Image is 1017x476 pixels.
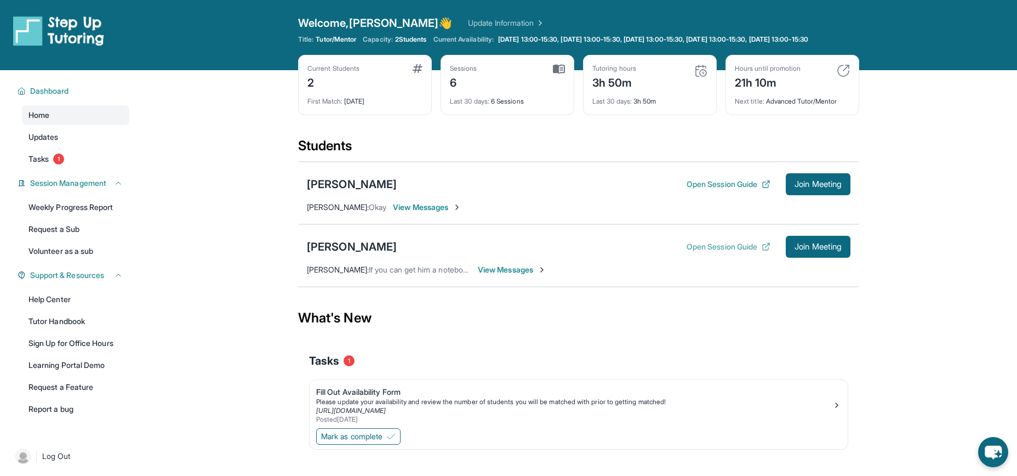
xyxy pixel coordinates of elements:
img: card [413,64,422,73]
span: Join Meeting [795,243,842,250]
span: View Messages [393,202,461,213]
a: Request a Sub [22,219,129,239]
button: Open Session Guide [687,179,770,190]
a: Tasks1 [22,149,129,169]
span: Mark as complete [321,431,382,442]
div: Tutoring hours [592,64,636,73]
img: card [553,64,565,74]
span: 2 Students [395,35,427,44]
span: Tutor/Mentor [316,35,356,44]
a: Update Information [468,18,545,29]
div: What's New [298,294,859,342]
button: Support & Resources [26,270,123,281]
div: 6 Sessions [450,90,565,106]
span: Home [28,110,49,121]
div: 6 [450,73,477,90]
div: Posted [DATE] [316,415,832,424]
div: Sessions [450,64,477,73]
a: Report a bug [22,399,129,419]
div: Fill Out Availability Form [316,387,832,398]
span: Capacity: [363,35,393,44]
img: logo [13,15,104,46]
span: [PERSON_NAME] : [307,265,369,274]
span: Last 30 days : [450,97,489,105]
span: 1 [53,154,64,165]
img: Chevron-Right [538,265,546,274]
span: Support & Resources [30,270,104,281]
span: Next title : [735,97,764,105]
span: | [35,450,38,463]
span: [PERSON_NAME] : [307,202,369,212]
span: Current Availability: [433,35,494,44]
span: Title: [298,35,313,44]
span: Updates [28,132,59,143]
span: First Match : [307,97,342,105]
a: Request a Feature [22,377,129,397]
span: Okay [369,202,386,212]
span: Join Meeting [795,181,842,188]
div: 3h 50m [592,90,707,106]
a: Volunteer as a sub [22,241,129,261]
a: Learning Portal Demo [22,355,129,375]
button: chat-button [978,437,1008,467]
span: Log Out [42,451,71,462]
img: user-img [15,449,31,464]
span: Tasks [309,353,339,369]
span: Welcome, [PERSON_NAME] 👋 [298,15,453,31]
div: Please update your availability and review the number of students you will be matched with prior ... [316,398,832,406]
button: Open Session Guide [687,241,770,252]
div: [DATE] [307,90,422,106]
div: [PERSON_NAME] [307,239,397,254]
img: Mark as complete [387,432,396,441]
div: Advanced Tutor/Mentor [735,90,850,106]
a: Tutor Handbook [22,311,129,331]
a: [URL][DOMAIN_NAME] [316,406,386,415]
a: |Log Out [11,444,129,468]
div: Current Students [307,64,359,73]
div: 3h 50m [592,73,636,90]
a: [DATE] 13:00-15:30, [DATE] 13:00-15:30, [DATE] 13:00-15:30, [DATE] 13:00-15:30, [DATE] 13:00-15:30 [496,35,810,44]
div: [PERSON_NAME] [307,177,397,192]
img: card [837,64,850,77]
span: [DATE] 13:00-15:30, [DATE] 13:00-15:30, [DATE] 13:00-15:30, [DATE] 13:00-15:30, [DATE] 13:00-15:30 [498,35,808,44]
a: Updates [22,127,129,147]
a: Weekly Progress Report [22,197,129,217]
span: Last 30 days : [592,97,632,105]
button: Mark as complete [316,428,401,445]
button: Session Management [26,178,123,189]
div: 21h 10m [735,73,801,90]
a: Help Center [22,290,129,309]
button: Dashboard [26,86,123,97]
span: Dashboard [30,86,69,97]
img: Chevron-Right [453,203,461,212]
button: Join Meeting [786,236,850,258]
span: Tasks [28,154,49,165]
img: card [694,64,707,77]
a: Home [22,105,129,125]
img: Chevron Right [534,18,545,29]
div: Hours until promotion [735,64,801,73]
div: 2 [307,73,359,90]
div: Students [298,137,859,161]
a: Fill Out Availability FormPlease update your availability and review the number of students you w... [310,380,848,426]
span: 1 [344,355,355,366]
a: Sign Up for Office Hours [22,333,129,353]
span: Session Management [30,178,106,189]
span: View Messages [478,264,546,275]
button: Join Meeting [786,173,850,195]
